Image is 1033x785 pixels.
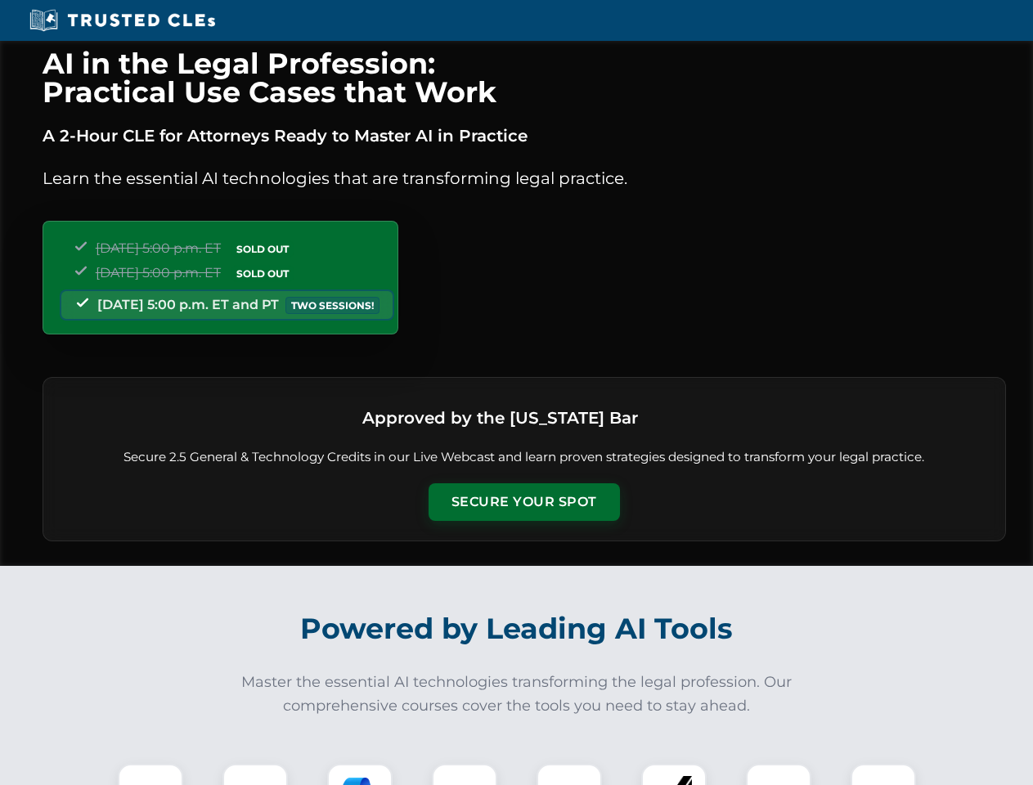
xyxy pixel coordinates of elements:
[25,8,220,33] img: Trusted CLEs
[96,265,221,280] span: [DATE] 5:00 p.m. ET
[231,671,803,718] p: Master the essential AI technologies transforming the legal profession. Our comprehensive courses...
[64,600,970,657] h2: Powered by Leading AI Tools
[231,265,294,282] span: SOLD OUT
[43,165,1006,191] p: Learn the essential AI technologies that are transforming legal practice.
[362,403,638,433] h3: Approved by the [US_STATE] Bar
[231,240,294,258] span: SOLD OUT
[43,49,1006,106] h1: AI in the Legal Profession: Practical Use Cases that Work
[43,123,1006,149] p: A 2-Hour CLE for Attorneys Ready to Master AI in Practice
[63,448,986,467] p: Secure 2.5 General & Technology Credits in our Live Webcast and learn proven strategies designed ...
[645,397,685,438] img: Logo
[96,240,221,256] span: [DATE] 5:00 p.m. ET
[429,483,620,521] button: Secure Your Spot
